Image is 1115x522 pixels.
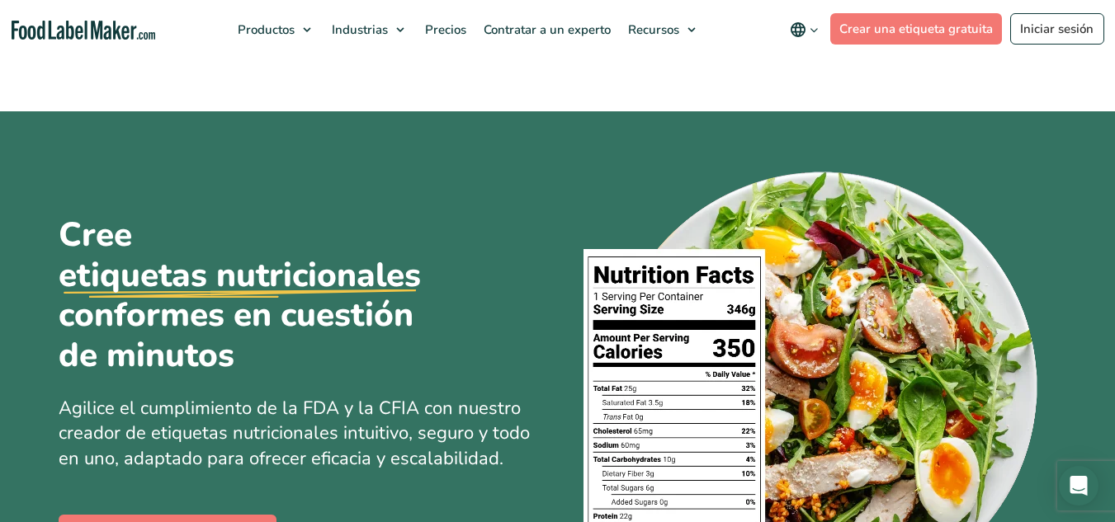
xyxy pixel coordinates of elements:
[59,396,530,472] span: Agilice el cumplimiento de la FDA y la CFIA con nuestro creador de etiquetas nutricionales intuit...
[59,256,421,296] u: etiquetas nutricionales
[59,215,455,376] h1: Cree conformes en cuestión de minutos
[233,21,296,38] span: Productos
[623,21,681,38] span: Recursos
[420,21,468,38] span: Precios
[830,13,1003,45] a: Crear una etiqueta gratuita
[327,21,390,38] span: Industrias
[1010,13,1104,45] a: Iniciar sesión
[1059,466,1098,506] div: Open Intercom Messenger
[479,21,612,38] span: Contratar a un experto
